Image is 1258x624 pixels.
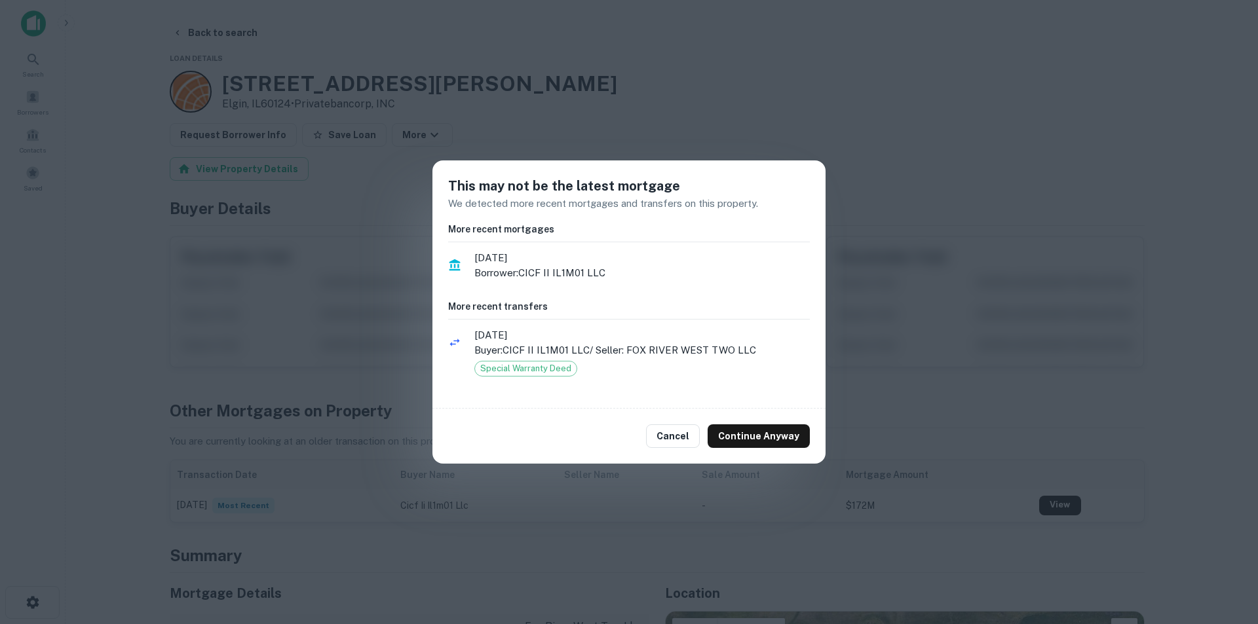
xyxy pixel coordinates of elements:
div: Special Warranty Deed [474,361,577,376]
button: Cancel [646,424,700,448]
span: [DATE] [474,327,810,343]
h5: This may not be the latest mortgage [448,176,810,196]
p: We detected more recent mortgages and transfers on this property. [448,196,810,211]
span: Special Warranty Deed [475,362,577,375]
p: Borrower: CICF II IL1M01 LLC [474,265,810,281]
span: [DATE] [474,250,810,266]
h6: More recent mortgages [448,222,810,236]
iframe: Chat Widget [1192,519,1258,582]
button: Continue Anyway [708,424,810,448]
h6: More recent transfers [448,299,810,314]
p: Buyer: CICF II IL1M01 LLC / Seller: FOX RIVER WEST TWO LLC [474,342,810,358]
